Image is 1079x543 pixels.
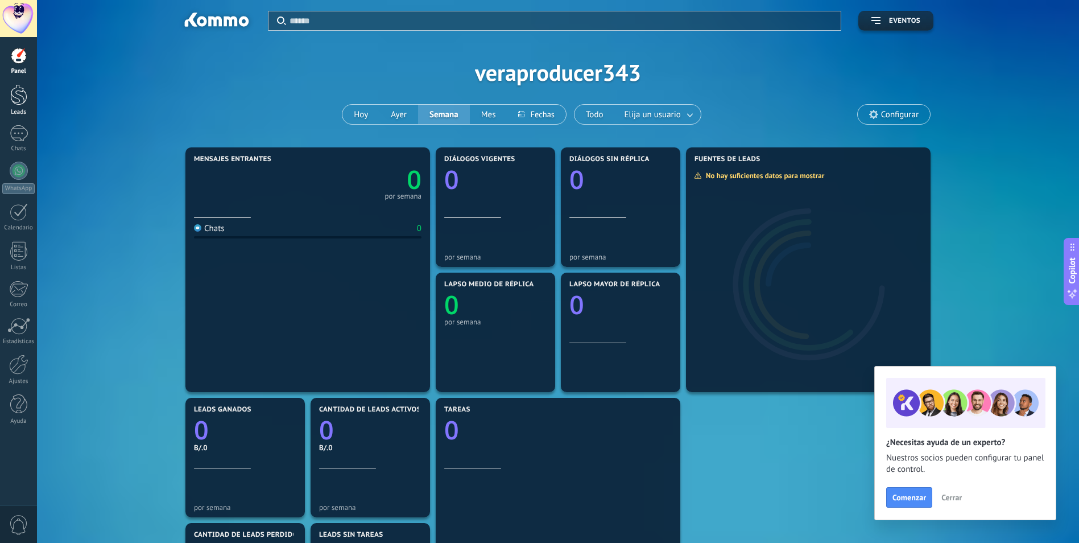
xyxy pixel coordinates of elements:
text: 0 [319,413,334,447]
div: Ajustes [2,378,35,385]
div: B/.0 [194,443,296,452]
div: No hay suficientes datos para mostrar [694,171,832,180]
text: 0 [444,287,459,322]
span: Eventos [889,17,920,25]
span: Fuentes de leads [694,155,760,163]
span: Configurar [881,110,919,120]
span: Copilot [1066,258,1078,284]
button: Eventos [858,11,933,31]
div: Correo [2,301,35,308]
div: Leads [2,109,35,116]
span: Diálogos vigentes [444,155,515,163]
div: 0 [417,223,421,234]
span: Lapso mayor de réplica [569,281,660,289]
div: por semana [319,503,421,512]
button: Fechas [507,105,565,124]
text: 0 [444,413,459,447]
span: Comenzar [892,493,926,501]
h2: ¿Necesitas ayuda de un experto? [886,437,1044,448]
span: Cantidad de leads activos [319,406,421,414]
button: Cerrar [936,489,967,506]
span: Diálogos sin réplica [569,155,650,163]
div: WhatsApp [2,183,35,194]
span: Mensajes entrantes [194,155,271,163]
span: Leads ganados [194,406,251,414]
img: Chats [194,224,201,232]
div: Chats [2,145,35,153]
div: B/.0 [319,443,421,452]
button: Comenzar [886,487,932,508]
div: Chats [194,223,225,234]
a: 0 [319,413,421,447]
a: 0 [194,413,296,447]
div: Listas [2,264,35,271]
div: por semana [385,194,421,199]
button: Todo [574,105,615,124]
span: Tareas [444,406,470,414]
button: Hoy [342,105,379,124]
text: 0 [407,162,421,197]
a: 0 [444,413,672,447]
text: 0 [194,413,209,447]
span: Cantidad de leads perdidos [194,531,302,539]
button: Elija un usuario [615,105,701,124]
div: por semana [444,253,547,261]
text: 0 [569,162,584,197]
text: 0 [444,162,459,197]
span: Elija un usuario [622,107,683,122]
button: Mes [470,105,507,124]
span: Leads sin tareas [319,531,383,539]
text: 0 [569,287,584,322]
div: por semana [194,503,296,512]
button: Ayer [379,105,418,124]
span: Cerrar [941,493,962,501]
span: Lapso medio de réplica [444,281,534,289]
button: Semana [418,105,470,124]
div: Ayuda [2,418,35,425]
div: Estadísticas [2,338,35,345]
div: Panel [2,68,35,75]
div: por semana [444,318,547,326]
a: 0 [308,162,421,197]
div: por semana [569,253,672,261]
div: Calendario [2,224,35,232]
span: Nuestros socios pueden configurar tu panel de control. [886,452,1044,475]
